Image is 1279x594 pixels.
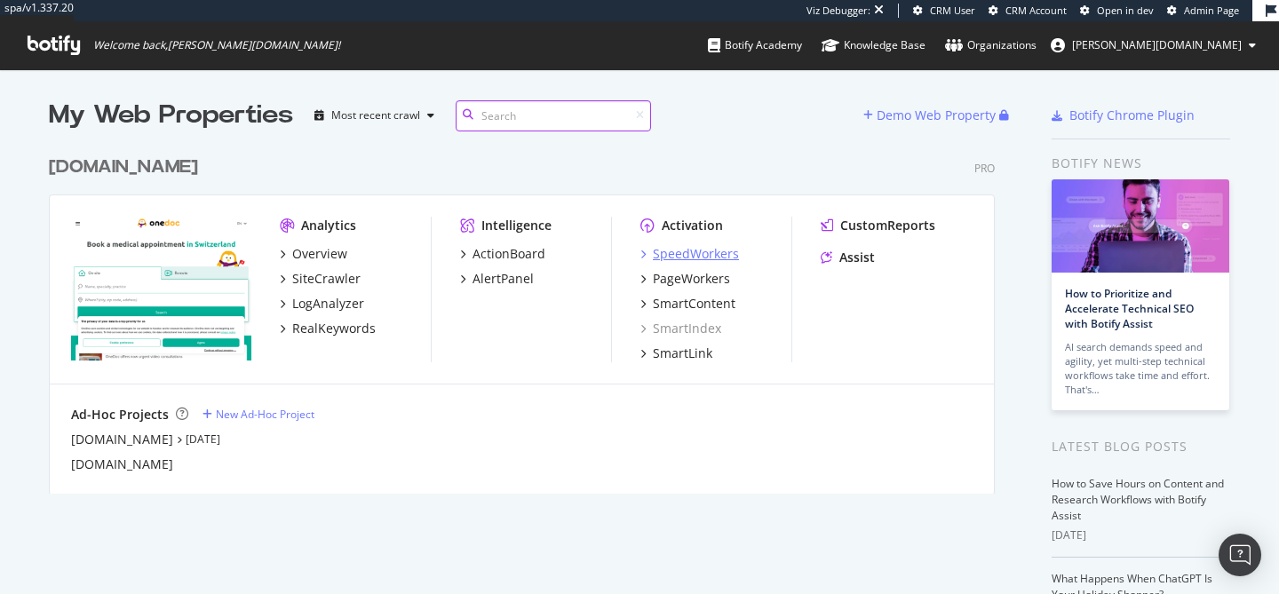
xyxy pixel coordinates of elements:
a: Assist [821,249,875,266]
div: Most recent crawl [331,110,420,121]
a: [DATE] [186,432,220,447]
a: CRM User [913,4,975,18]
div: Activation [662,217,723,234]
div: SiteCrawler [292,270,361,288]
div: SmartLink [653,345,712,362]
div: Analytics [301,217,356,234]
div: PageWorkers [653,270,730,288]
a: Open in dev [1080,4,1154,18]
a: [DOMAIN_NAME] [71,455,173,473]
a: SmartContent [640,295,735,313]
a: SmartLink [640,345,712,362]
button: Most recent crawl [307,101,441,130]
div: Botify news [1052,154,1230,173]
span: CRM User [930,4,975,17]
span: CRM Account [1005,4,1067,17]
a: How to Save Hours on Content and Research Workflows with Botify Assist [1052,476,1224,523]
span: Admin Page [1184,4,1239,17]
div: RealKeywords [292,320,376,337]
a: SpeedWorkers [640,245,739,263]
img: onedoc.ch [71,217,251,360]
a: Knowledge Base [822,21,925,69]
img: How to Prioritize and Accelerate Technical SEO with Botify Assist [1052,179,1229,273]
div: Ad-Hoc Projects [71,406,169,424]
div: My Web Properties [49,98,293,133]
div: Assist [839,249,875,266]
a: Organizations [945,21,1037,69]
a: CustomReports [821,217,935,234]
a: Botify Academy [708,21,802,69]
a: New Ad-Hoc Project [203,407,314,422]
div: ActionBoard [473,245,545,263]
a: SiteCrawler [280,270,361,288]
a: AlertPanel [460,270,534,288]
div: CustomReports [840,217,935,234]
div: Knowledge Base [822,36,925,54]
div: Open Intercom Messenger [1219,534,1261,576]
div: AI search demands speed and agility, yet multi-step technical workflows take time and effort. Tha... [1065,340,1216,397]
a: Botify Chrome Plugin [1052,107,1195,124]
div: AlertPanel [473,270,534,288]
div: LogAnalyzer [292,295,364,313]
button: [PERSON_NAME][DOMAIN_NAME] [1037,31,1270,59]
a: [DOMAIN_NAME] [49,154,205,180]
div: Latest Blog Posts [1052,437,1230,456]
a: Demo Web Property [863,107,999,123]
span: jenny.ren [1072,37,1242,52]
div: [DATE] [1052,527,1230,543]
span: Open in dev [1097,4,1154,17]
a: LogAnalyzer [280,295,364,313]
div: Pro [974,161,995,176]
input: Search [456,100,651,131]
a: How to Prioritize and Accelerate Technical SEO with Botify Assist [1065,286,1194,331]
div: New Ad-Hoc Project [216,407,314,422]
a: PageWorkers [640,270,730,288]
div: [DOMAIN_NAME] [49,154,198,180]
div: Demo Web Property [877,107,996,124]
div: Overview [292,245,347,263]
div: SmartContent [653,295,735,313]
a: Overview [280,245,347,263]
a: ActionBoard [460,245,545,263]
div: Botify Academy [708,36,802,54]
div: grid [49,133,1009,494]
a: SmartIndex [640,320,721,337]
a: [DOMAIN_NAME] [71,431,173,448]
div: Viz Debugger: [806,4,870,18]
div: Organizations [945,36,1037,54]
span: Welcome back, [PERSON_NAME][DOMAIN_NAME] ! [93,38,340,52]
div: Botify Chrome Plugin [1069,107,1195,124]
button: Demo Web Property [863,101,999,130]
div: Intelligence [481,217,552,234]
div: SpeedWorkers [653,245,739,263]
a: Admin Page [1167,4,1239,18]
a: CRM Account [989,4,1067,18]
a: RealKeywords [280,320,376,337]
